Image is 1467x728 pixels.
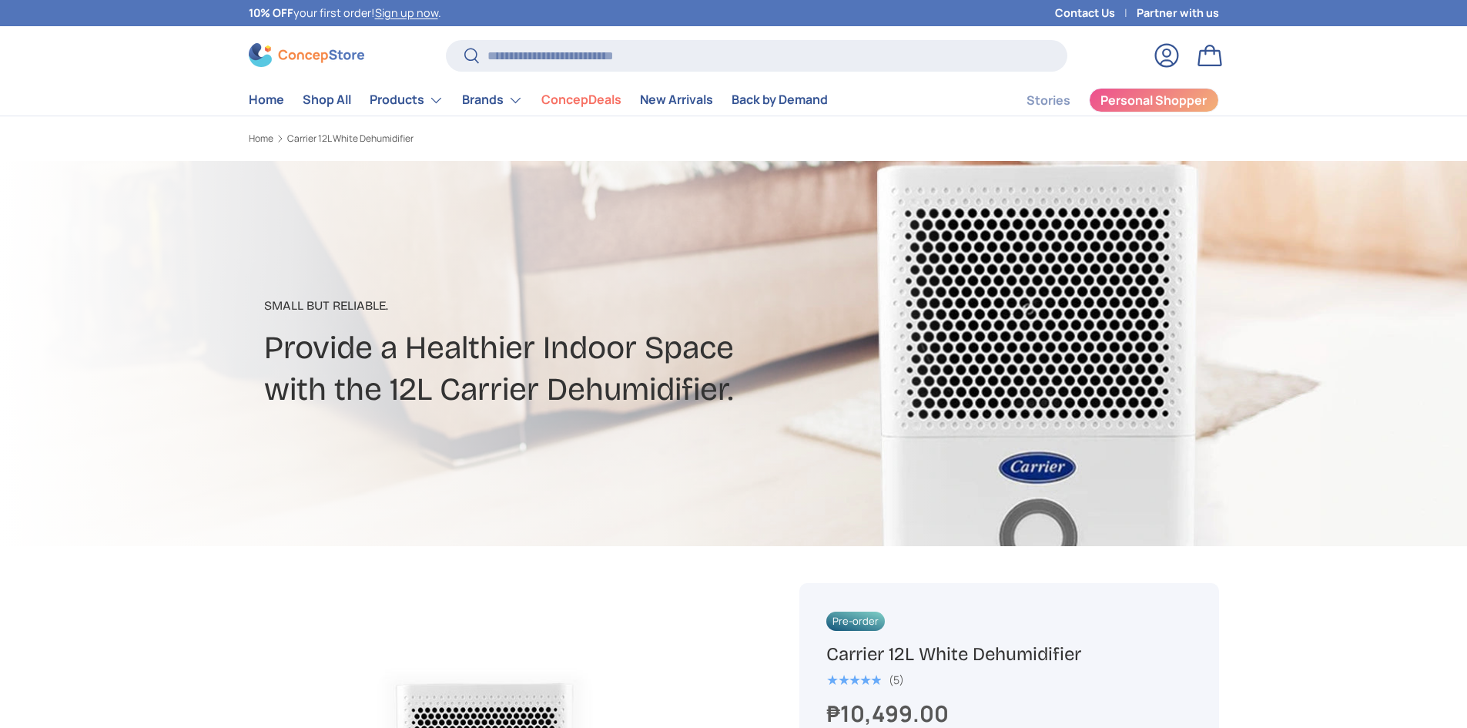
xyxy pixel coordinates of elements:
[1089,88,1219,112] a: Personal Shopper
[826,673,881,688] span: ★★★★★
[370,85,444,116] a: Products
[264,297,856,315] p: Small But Reliable.
[889,674,904,686] div: (5)
[1137,5,1219,22] a: Partner with us
[287,134,414,143] a: Carrier 12L White Dehumidifier
[249,43,364,67] img: ConcepStore
[826,612,885,631] span: Pre-order
[360,85,453,116] summary: Products
[732,85,828,115] a: Back by Demand
[1027,86,1070,116] a: Stories
[249,85,828,116] nav: Primary
[249,134,273,143] a: Home
[1100,94,1207,106] span: Personal Shopper
[826,673,881,687] div: 5.0 out of 5.0 stars
[640,85,713,115] a: New Arrivals
[462,85,523,116] a: Brands
[453,85,532,116] summary: Brands
[1055,5,1137,22] a: Contact Us
[303,85,351,115] a: Shop All
[264,327,856,411] h2: Provide a Healthier Indoor Space with the 12L Carrier Dehumidifier.
[375,5,438,20] a: Sign up now
[826,670,904,687] a: 5.0 out of 5.0 stars (5)
[990,85,1219,116] nav: Secondary
[249,5,293,20] strong: 10% OFF
[249,5,441,22] p: your first order! .
[541,85,621,115] a: ConcepDeals
[249,132,763,146] nav: Breadcrumbs
[826,642,1191,666] h1: Carrier 12L White Dehumidifier
[249,85,284,115] a: Home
